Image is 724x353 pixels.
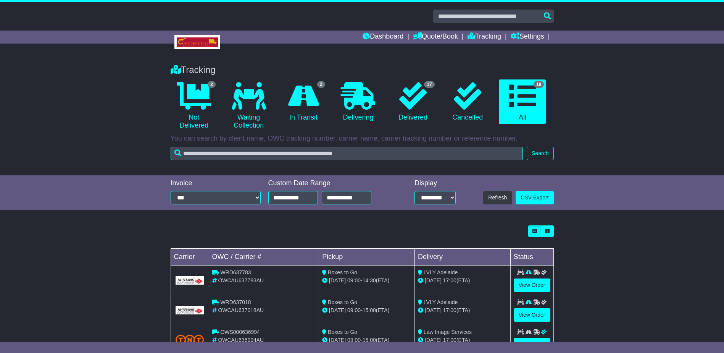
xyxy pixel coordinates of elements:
[268,179,391,188] div: Custom Date Range
[444,79,491,125] a: Cancelled
[514,338,550,351] a: View Order
[328,329,357,335] span: Boxes to Go
[443,337,456,343] span: 17:00
[425,337,442,343] span: [DATE]
[514,308,550,322] a: View Order
[329,277,346,283] span: [DATE]
[176,276,204,285] img: GetCarrierServiceLogo
[171,134,554,143] p: You can search by client name, OWC tracking number, carrier name, carrier tracking number or refe...
[328,269,357,275] span: Boxes to Go
[483,191,512,204] button: Refresh
[363,277,376,283] span: 14:30
[319,249,415,266] td: Pickup
[176,335,204,345] img: TNT_Domestic.png
[329,337,346,343] span: [DATE]
[347,277,361,283] span: 09:00
[418,336,507,344] div: (ETA)
[389,79,436,125] a: 17 Delivered
[220,329,260,335] span: OWS000636994
[317,81,325,88] span: 2
[328,299,357,305] span: Boxes to Go
[424,81,434,88] span: 17
[363,31,403,44] a: Dashboard
[208,81,216,88] span: 2
[418,277,507,285] div: (ETA)
[209,249,319,266] td: OWC / Carrier #
[335,79,382,125] a: Delivering
[413,31,458,44] a: Quote/Book
[329,307,346,313] span: [DATE]
[167,65,558,76] div: Tracking
[510,249,553,266] td: Status
[220,299,251,305] span: WRD637018
[171,249,209,266] td: Carrier
[363,337,376,343] span: 15:00
[171,79,218,133] a: 2 Not Delivered
[414,179,456,188] div: Display
[425,307,442,313] span: [DATE]
[171,179,261,188] div: Invoice
[418,306,507,314] div: (ETA)
[443,277,456,283] span: 17:00
[443,307,456,313] span: 17:00
[424,269,458,275] span: LVLY Adelaide
[218,307,264,313] span: OWCAU637018AU
[468,31,501,44] a: Tracking
[527,147,553,160] button: Search
[218,277,264,283] span: OWCAU637783AU
[220,269,251,275] span: WRD637783
[347,337,361,343] span: 09:00
[347,307,361,313] span: 09:00
[514,279,550,292] a: View Order
[322,336,411,344] div: - (ETA)
[363,307,376,313] span: 15:00
[322,277,411,285] div: - (ETA)
[218,337,264,343] span: OWCAU636994AU
[225,79,272,133] a: Waiting Collection
[322,306,411,314] div: - (ETA)
[534,81,544,88] span: 19
[176,306,204,314] img: GetCarrierServiceLogo
[280,79,327,125] a: 2 In Transit
[499,79,546,125] a: 19 All
[511,31,544,44] a: Settings
[516,191,553,204] a: CSV Export
[424,329,472,335] span: Law Image Services
[425,277,442,283] span: [DATE]
[414,249,510,266] td: Delivery
[424,299,458,305] span: LVLY Adelaide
